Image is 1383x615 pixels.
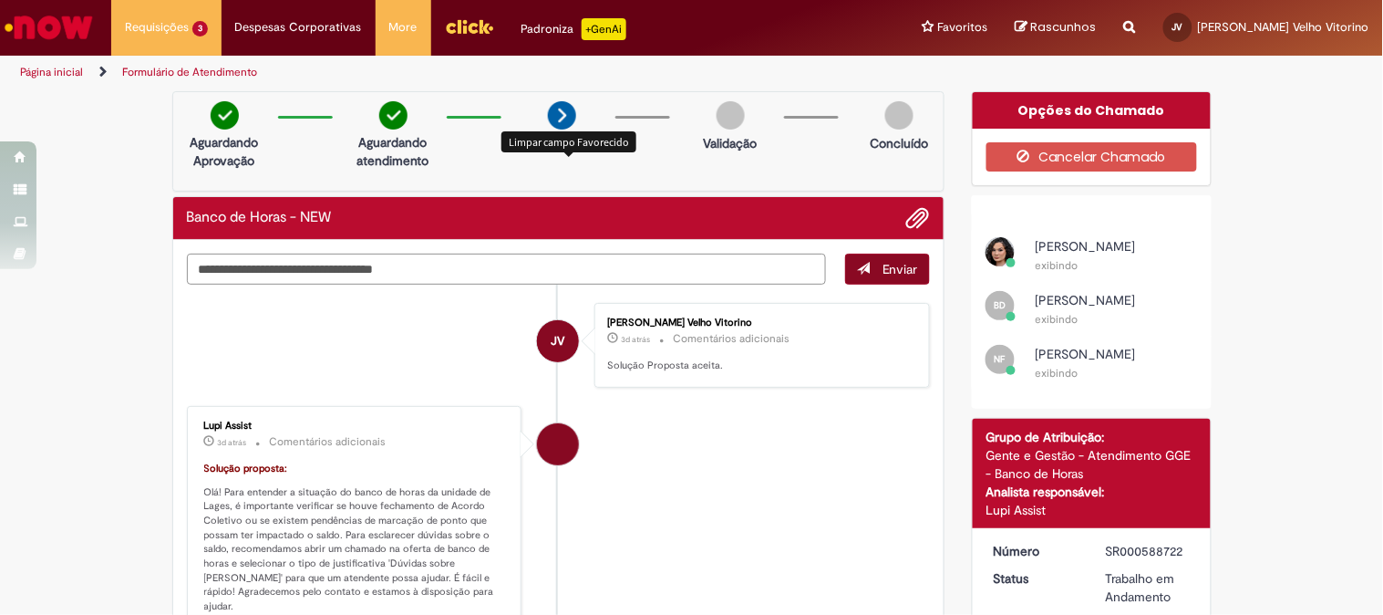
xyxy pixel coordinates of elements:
[673,331,790,347] small: Comentários adicionais
[379,101,408,130] img: check-circle-green.png
[906,206,930,230] button: Adicionar anexos
[235,18,362,36] span: Despesas Corporativas
[986,428,1197,446] div: Grupo de Atribuição:
[187,210,332,226] h2: Banco de Horas - NEW Histórico de tíquete
[986,142,1197,172] button: Cancelar Chamado
[995,299,1006,311] span: BD
[882,261,918,277] span: Enviar
[192,21,208,36] span: 3
[1036,238,1136,255] span: [PERSON_NAME]
[204,421,508,432] div: Lupi Assist
[445,13,494,40] img: click_logo_yellow_360x200.png
[1198,19,1369,35] span: [PERSON_NAME] Velho Vitorino
[20,65,83,79] a: Página inicial
[537,423,579,465] div: Lupi Assist
[973,92,1211,129] div: Opções do Chamado
[218,437,247,448] span: 3d atrás
[704,134,758,152] p: Validação
[349,133,438,170] p: Aguardando atendimento
[986,483,1197,501] div: Analista responsável:
[980,569,1092,588] dt: Status
[552,319,565,363] span: JV
[14,56,908,89] ul: Trilhas de página
[870,134,928,152] p: Concluído
[980,542,1092,560] dt: Número
[187,254,827,285] textarea: Digite sua mensagem aqui...
[125,18,189,36] span: Requisições
[1036,346,1136,362] span: [PERSON_NAME]
[938,18,988,36] span: Favoritos
[211,101,239,130] img: check-circle-green.png
[548,101,576,130] img: arrow-next.png
[845,254,930,285] button: Enviar
[582,18,626,40] p: +GenAi
[218,437,247,448] time: 26/09/2025 12:16:25
[1172,21,1183,33] span: JV
[2,9,96,46] img: ServiceNow
[537,320,579,362] div: Jaqueline Costa Velho Vitorino
[885,101,913,130] img: img-circle-grey.png
[1036,258,1079,273] small: exibindo
[1106,542,1191,560] div: SR000588722
[1031,18,1097,36] span: Rascunhos
[607,318,911,328] div: [PERSON_NAME] Velho Vitorino
[389,18,418,36] span: More
[501,131,636,152] div: Limpar campo Favorecido
[621,334,650,345] time: 26/09/2025 12:26:18
[607,359,911,373] p: Solução Proposta aceita.
[1036,366,1079,380] small: exibindo
[204,462,288,475] font: Solução proposta:
[986,501,1197,519] div: Lupi Assist
[1016,19,1097,36] a: Rascunhos
[1036,292,1136,308] span: [PERSON_NAME]
[122,65,257,79] a: Formulário de Atendimento
[986,446,1197,483] div: Gente e Gestão - Atendimento GGE - Banco de Horas
[270,434,387,450] small: Comentários adicionais
[995,353,1006,365] span: NF
[1036,312,1079,327] small: exibindo
[181,133,269,170] p: Aguardando Aprovação
[717,101,745,130] img: img-circle-grey.png
[521,18,626,40] div: Padroniza
[621,334,650,345] span: 3d atrás
[1106,569,1191,606] div: Trabalho em Andamento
